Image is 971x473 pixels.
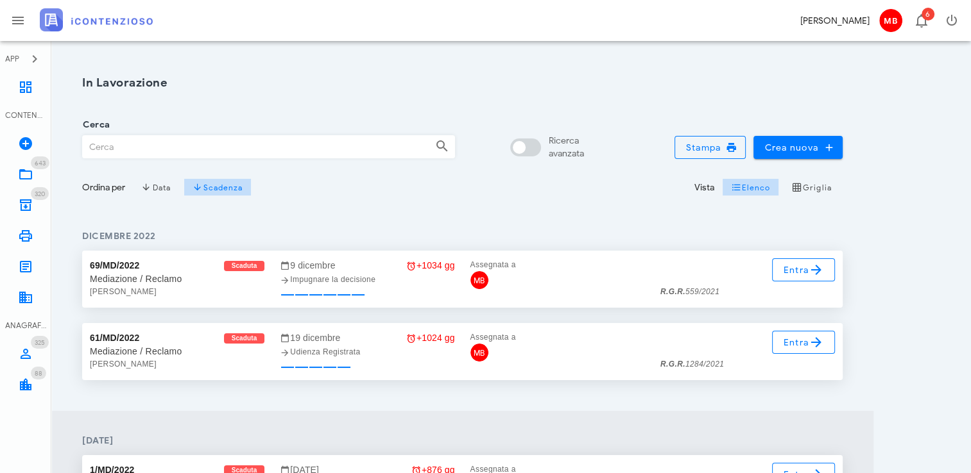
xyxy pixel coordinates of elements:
[90,331,139,345] div: 61/MD/2022
[772,258,836,281] a: Entra
[731,182,771,192] span: Elenco
[83,136,425,158] input: Cerca
[232,261,257,271] span: Scaduta
[280,258,454,272] div: 9 dicembre
[90,272,264,285] div: Mediazione / Reclamo
[31,336,49,349] span: Distintivo
[31,367,46,379] span: Distintivo
[406,331,455,345] div: +1024 gg
[470,331,645,344] div: Assegnata a
[406,258,455,272] div: +1034 gg
[40,8,153,31] img: logo-text-2x.png
[82,74,843,92] h1: In Lavorazione
[660,285,719,298] div: 559/2021
[772,331,836,354] a: Entra
[280,331,454,345] div: 19 dicembre
[675,136,746,159] button: Stampa
[35,369,42,378] span: 88
[753,136,843,159] button: Crea nuova
[90,345,264,358] div: Mediazione / Reclamo
[792,182,832,192] span: Griglia
[879,9,902,32] span: MB
[193,182,243,192] span: Scadenza
[800,14,870,28] div: [PERSON_NAME]
[783,262,825,278] span: Entra
[5,320,46,331] div: ANAGRAFICA
[660,287,685,296] strong: R.G.R.
[906,5,936,36] button: Distintivo
[184,178,252,196] button: Scadenza
[90,285,264,298] div: [PERSON_NAME]
[722,178,778,196] button: Elenco
[784,178,840,196] button: Griglia
[764,142,832,153] span: Crea nuova
[549,135,584,160] div: Ricerca avanzata
[141,182,170,192] span: Data
[660,358,724,370] div: 1284/2021
[470,258,645,271] div: Assegnata a
[90,258,139,272] div: 69/MD/2022
[660,360,685,369] strong: R.G.R.
[470,344,488,361] span: MB
[35,159,46,167] span: 643
[31,187,49,200] span: Distintivo
[875,5,906,36] button: MB
[694,181,714,194] div: Vista
[82,434,843,447] h4: [DATE]
[280,273,454,286] div: Impugnare la decisione
[470,271,488,289] span: MB
[5,110,46,121] div: CONTENZIOSO
[82,229,843,243] h4: dicembre 2022
[82,181,125,194] div: Ordina per
[280,345,454,358] div: Udienza Registrata
[90,358,264,370] div: [PERSON_NAME]
[922,8,934,21] span: Distintivo
[35,338,45,347] span: 325
[685,142,735,153] span: Stampa
[133,178,179,196] button: Data
[79,119,110,131] label: Cerca
[31,156,49,169] span: Distintivo
[232,333,257,344] span: Scaduta
[783,335,825,350] span: Entra
[35,190,45,198] span: 320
